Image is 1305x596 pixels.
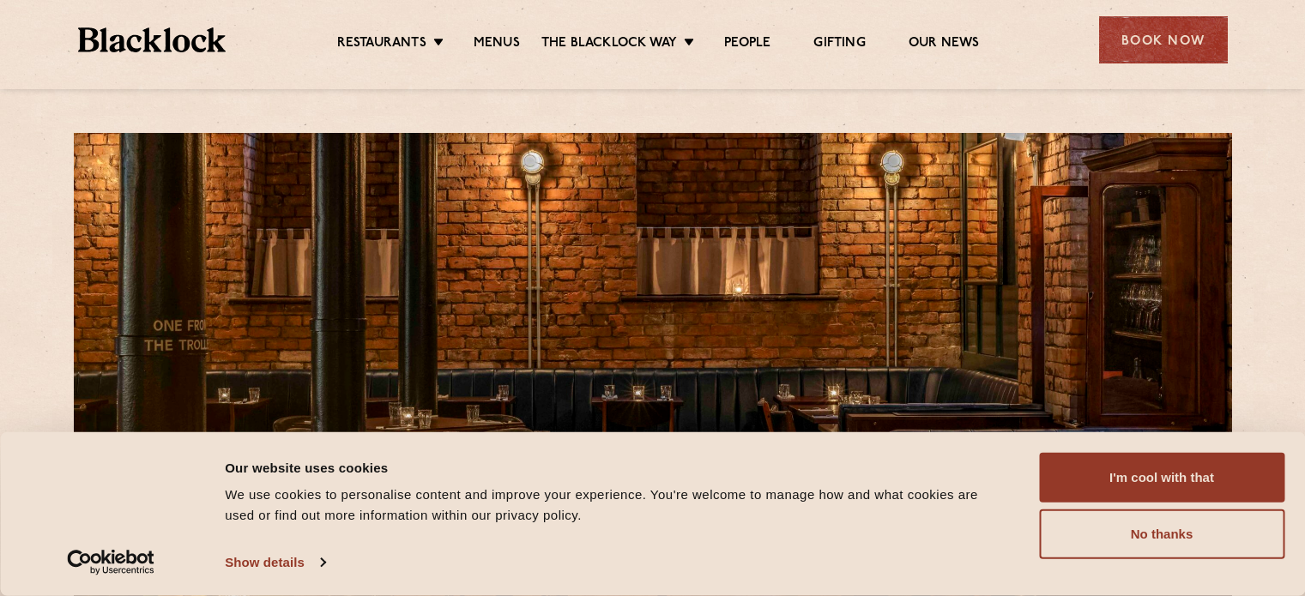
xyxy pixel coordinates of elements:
img: BL_Textured_Logo-footer-cropped.svg [78,27,227,52]
a: Menus [474,35,520,54]
a: Our News [909,35,980,54]
a: Show details [225,550,324,575]
button: I'm cool with that [1039,453,1284,503]
a: Gifting [813,35,865,54]
a: The Blacklock Way [541,35,677,54]
div: Book Now [1099,16,1228,63]
div: We use cookies to personalise content and improve your experience. You're welcome to manage how a... [225,485,1000,526]
div: Our website uses cookies [225,457,1000,478]
a: People [724,35,770,54]
a: Usercentrics Cookiebot - opens in a new window [36,550,186,575]
a: Restaurants [337,35,426,54]
button: No thanks [1039,509,1284,559]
